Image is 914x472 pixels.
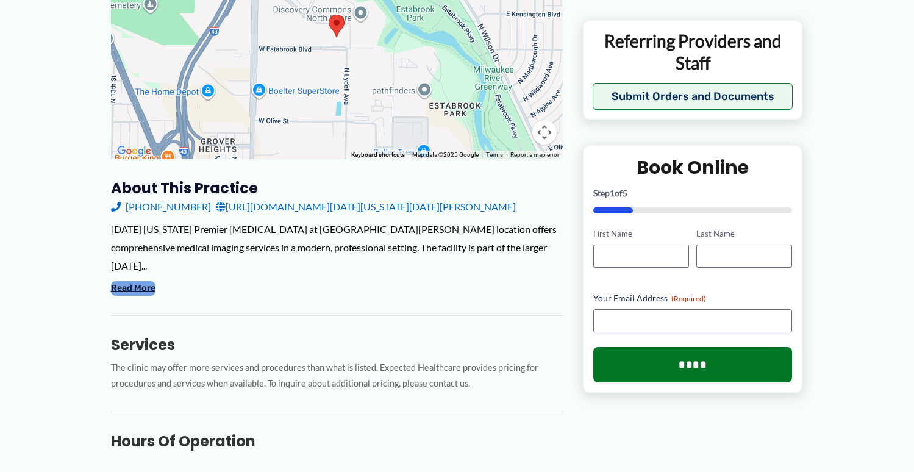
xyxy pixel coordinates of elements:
label: Your Email Address [593,292,793,304]
a: Open this area in Google Maps (opens a new window) [114,143,154,159]
span: (Required) [671,294,706,303]
p: Step of [593,190,793,198]
h3: About this practice [111,179,563,198]
button: Map camera controls [532,120,557,145]
p: Referring Providers and Staff [593,30,793,74]
a: Report a map error [510,151,559,158]
h3: Services [111,335,563,354]
a: [URL][DOMAIN_NAME][DATE][US_STATE][DATE][PERSON_NAME] [216,198,516,216]
h3: Hours of Operation [111,432,563,451]
p: The clinic may offer more services and procedures than what is listed. Expected Healthcare provid... [111,360,563,393]
span: 5 [623,188,627,199]
span: Map data ©2025 Google [412,151,479,158]
button: Read More [111,281,155,296]
button: Keyboard shortcuts [351,151,405,159]
img: Google [114,143,154,159]
label: First Name [593,229,689,240]
a: [PHONE_NUMBER] [111,198,211,216]
a: Terms (opens in new tab) [486,151,503,158]
div: [DATE] [US_STATE] Premier [MEDICAL_DATA] at [GEOGRAPHIC_DATA][PERSON_NAME] location offers compre... [111,220,563,274]
h2: Book Online [593,156,793,180]
button: Submit Orders and Documents [593,84,793,110]
span: 1 [610,188,615,199]
label: Last Name [696,229,792,240]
